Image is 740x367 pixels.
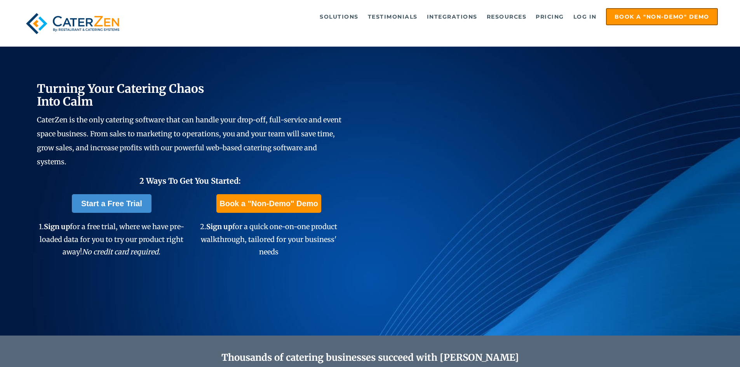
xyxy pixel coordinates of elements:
span: Sign up [206,222,232,231]
span: Sign up [44,222,70,231]
span: 2 Ways To Get You Started: [139,176,241,186]
a: Testimonials [364,9,421,24]
a: Start a Free Trial [72,194,151,213]
a: Integrations [423,9,481,24]
span: 1. for a free trial, where we have pre-loaded data for you to try our product right away! [39,222,184,256]
a: Resources [483,9,531,24]
span: CaterZen is the only catering software that can handle your drop-off, full-service and event spac... [37,115,341,166]
a: Pricing [532,9,568,24]
span: 2. for a quick one-on-one product walkthrough, tailored for your business' needs [200,222,337,256]
em: No credit card required. [82,247,160,256]
div: Navigation Menu [141,8,718,25]
a: Book a "Non-Demo" Demo [216,194,321,213]
a: Book a "Non-Demo" Demo [606,8,718,25]
a: Log in [569,9,601,24]
h2: Thousands of catering businesses succeed with [PERSON_NAME] [74,352,666,364]
a: Solutions [316,9,362,24]
iframe: Help widget launcher [671,337,731,358]
img: caterzen [22,8,123,39]
span: Turning Your Catering Chaos Into Calm [37,81,204,109]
